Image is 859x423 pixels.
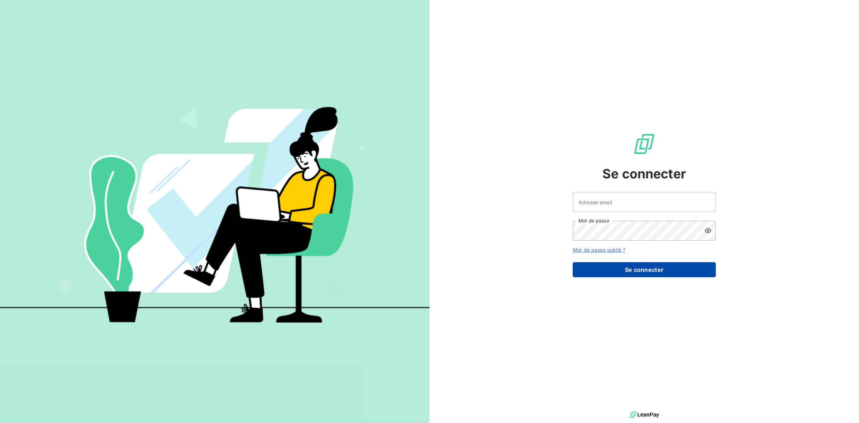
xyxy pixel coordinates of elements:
[633,133,656,155] img: Logo LeanPay
[573,192,716,212] input: placeholder
[573,247,625,253] a: Mot de passe oublié ?
[573,262,716,277] button: Se connecter
[602,164,686,183] span: Se connecter
[630,409,659,420] img: logo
